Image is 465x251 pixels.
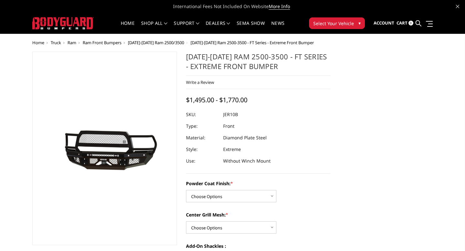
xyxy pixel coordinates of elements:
[186,95,247,104] span: $1,495.00 - $1,770.00
[186,52,331,76] h1: [DATE]-[DATE] Ram 2500-3500 - FT Series - Extreme Front Bumper
[223,132,267,144] dd: Diamond Plate Steel
[223,120,234,132] dd: Front
[237,21,265,34] a: SEMA Show
[374,15,394,32] a: Account
[358,20,361,26] span: ▾
[32,52,177,245] a: 2010-2018 Ram 2500-3500 - FT Series - Extreme Front Bumper
[128,40,184,45] a: [DATE]-[DATE] Ram 2500/3500
[374,20,394,26] span: Account
[186,211,331,218] label: Center Grill Mesh:
[186,79,214,85] a: Write a Review
[174,21,199,34] a: Support
[206,21,230,34] a: Dealers
[309,17,365,29] button: Select Your Vehicle
[223,109,238,120] dd: JER10B
[186,120,218,132] dt: Type:
[141,21,167,34] a: shop all
[186,109,218,120] dt: SKU:
[186,155,218,167] dt: Use:
[191,40,314,45] span: [DATE]-[DATE] Ram 2500-3500 - FT Series - Extreme Front Bumper
[269,3,290,10] a: More Info
[186,144,218,155] dt: Style:
[186,243,331,249] label: Add-On Shackles :
[271,21,284,34] a: News
[397,20,408,26] span: Cart
[397,15,413,32] a: Cart 0
[51,40,61,45] a: Truck
[223,144,241,155] dd: Extreme
[32,17,94,29] img: BODYGUARD BUMPERS
[83,40,121,45] a: Ram Front Bumpers
[32,40,44,45] a: Home
[121,21,135,34] a: Home
[186,132,218,144] dt: Material:
[408,21,413,25] span: 0
[67,40,76,45] a: Ram
[313,20,354,27] span: Select Your Vehicle
[223,155,271,167] dd: Without Winch Mount
[186,180,331,187] label: Powder Coat Finish:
